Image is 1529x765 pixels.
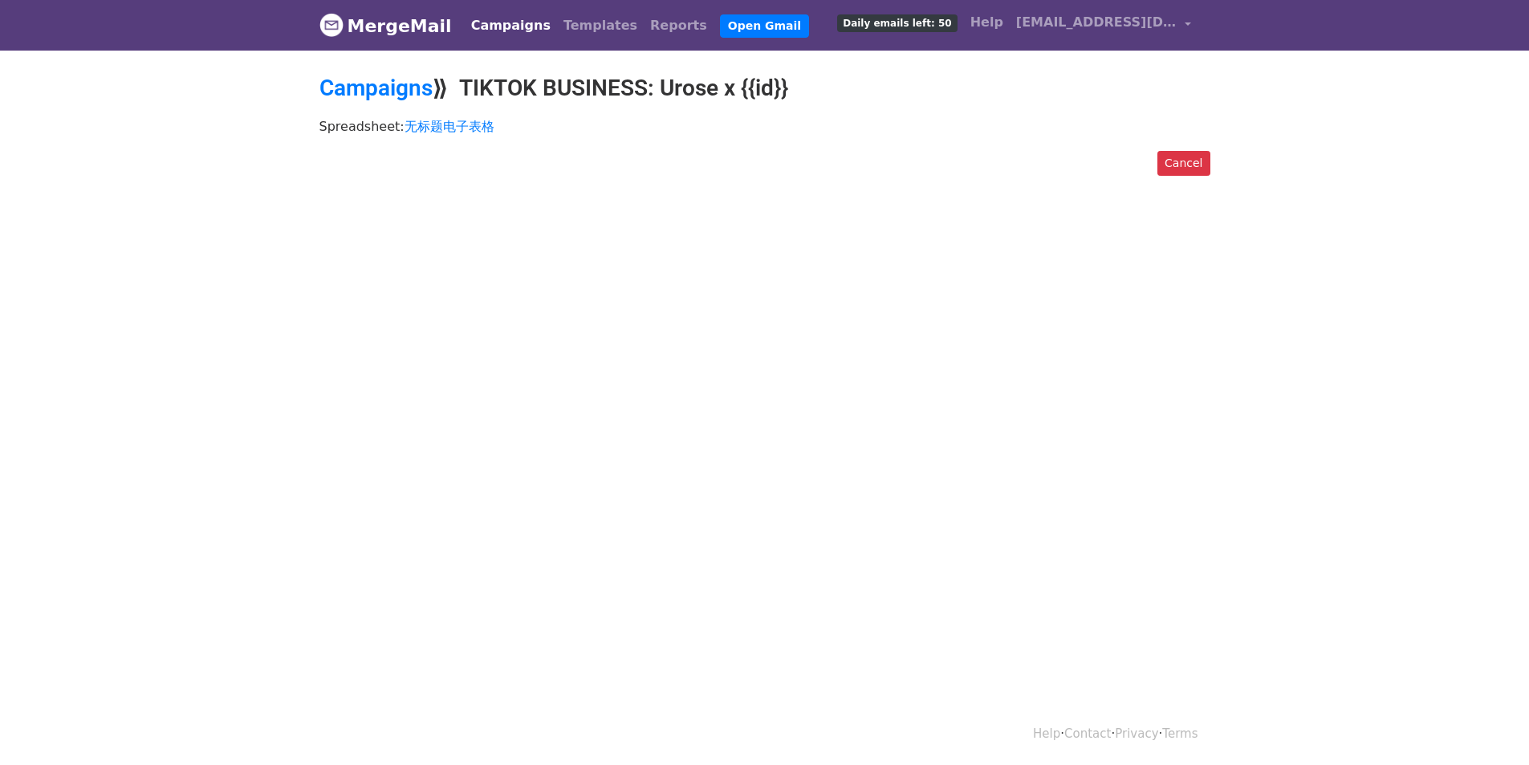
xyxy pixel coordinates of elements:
[1115,726,1158,741] a: Privacy
[319,118,1210,135] p: Spreadsheet:
[1064,726,1111,741] a: Contact
[1162,726,1198,741] a: Terms
[964,6,1010,39] a: Help
[319,75,433,101] a: Campaigns
[1016,13,1177,32] span: [EMAIL_ADDRESS][DOMAIN_NAME]
[1033,726,1060,741] a: Help
[831,6,963,39] a: Daily emails left: 50
[1157,151,1210,176] a: Cancel
[465,10,557,42] a: Campaigns
[319,13,344,37] img: MergeMail logo
[644,10,714,42] a: Reports
[557,10,644,42] a: Templates
[1010,6,1198,44] a: [EMAIL_ADDRESS][DOMAIN_NAME]
[720,14,809,38] a: Open Gmail
[837,14,957,32] span: Daily emails left: 50
[405,119,494,134] a: 无标题电子表格
[319,75,1210,102] h2: ⟫ TIKTOK BUSINESS: Urose x {{id}}
[319,9,452,43] a: MergeMail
